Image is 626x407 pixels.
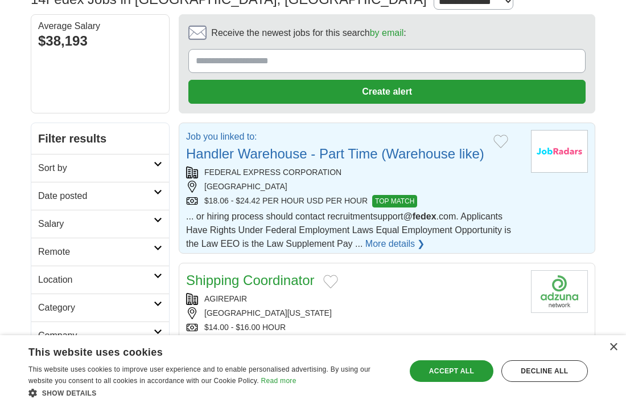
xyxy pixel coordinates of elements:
h2: Date posted [38,189,154,203]
strong: fedex [413,211,436,221]
a: Remote [31,238,169,266]
h2: Company [38,329,154,343]
div: [GEOGRAPHIC_DATA] [186,181,522,193]
a: More details ❯ [365,237,425,251]
a: Read more, opens a new window [261,377,296,385]
div: Accept all [410,360,493,382]
a: by email [370,28,404,38]
h2: Category [38,301,154,315]
div: Show details [28,387,395,398]
div: $14.00 - $16.00 HOUR [186,321,522,333]
div: Decline all [501,360,588,382]
div: Average Salary [38,22,162,31]
a: Category [31,294,169,321]
div: AGIREPAIR [186,293,522,305]
span: This website uses cookies to improve user experience and to enable personalised advertising. By u... [28,365,370,385]
div: [GEOGRAPHIC_DATA][US_STATE] [186,307,522,319]
img: Company logo [531,270,588,313]
p: Job you linked to: [186,130,484,144]
div: $18.06 - $24.42 PER HOUR USD PER HOUR [186,195,522,207]
a: Salary [31,210,169,238]
span: ... or hiring process should contact recruitmentsupport@ .com. Applicants Have Rights Under Feder... [186,211,511,249]
img: Company logo [531,130,588,173]
h2: Filter results [31,123,169,154]
button: Add to favorite jobs [493,135,508,148]
div: This website uses cookies [28,342,366,359]
a: Handler Warehouse - Part Time (Warehouse like) [186,146,484,161]
button: Create alert [188,80,586,104]
h2: Location [38,273,154,287]
div: Close [609,343,617,352]
a: Shipping Coordinator [186,272,314,288]
span: TOP MATCH [372,195,417,207]
button: Add to favorite jobs [323,275,338,288]
span: Show details [42,389,97,397]
div: FEDERAL EXPRESS CORPORATION [186,166,522,178]
a: Date posted [31,182,169,210]
a: Company [31,321,169,349]
h2: Remote [38,245,154,259]
span: Receive the newest jobs for this search : [211,26,406,40]
h2: Salary [38,217,154,231]
a: Location [31,266,169,294]
h2: Sort by [38,161,154,175]
div: $38,193 [38,31,162,51]
a: Sort by [31,154,169,182]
